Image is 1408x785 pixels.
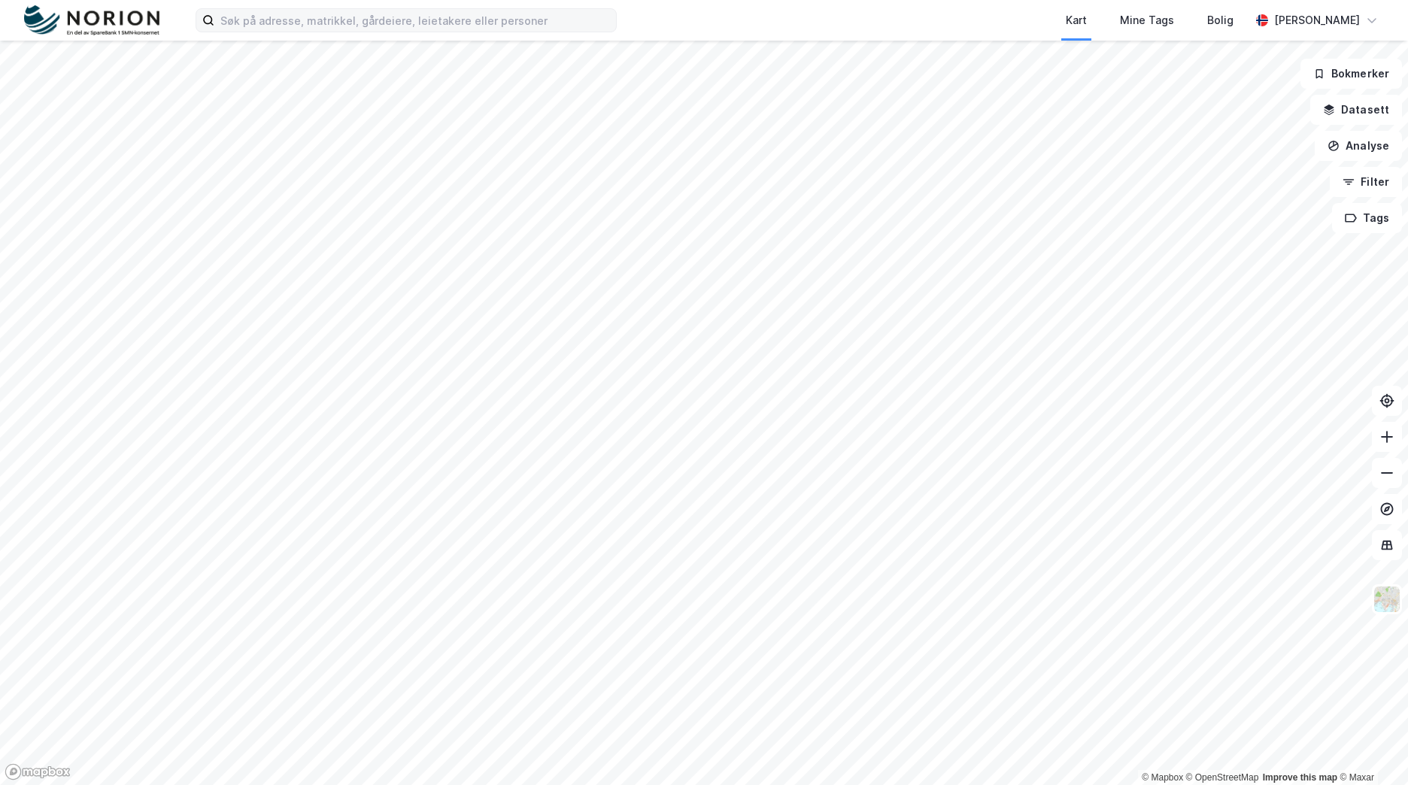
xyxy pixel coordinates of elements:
[1066,11,1087,29] div: Kart
[1310,95,1402,125] button: Datasett
[1142,772,1183,783] a: Mapbox
[1333,713,1408,785] iframe: Chat Widget
[24,5,159,36] img: norion-logo.80e7a08dc31c2e691866.png
[214,9,616,32] input: Søk på adresse, matrikkel, gårdeiere, leietakere eller personer
[1120,11,1174,29] div: Mine Tags
[1330,167,1402,197] button: Filter
[1300,59,1402,89] button: Bokmerker
[1373,585,1401,614] img: Z
[1207,11,1234,29] div: Bolig
[1274,11,1360,29] div: [PERSON_NAME]
[1333,713,1408,785] div: Kontrollprogram for chat
[1332,203,1402,233] button: Tags
[1186,772,1259,783] a: OpenStreetMap
[1315,131,1402,161] button: Analyse
[5,763,71,780] a: Mapbox homepage
[1263,772,1337,783] a: Improve this map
